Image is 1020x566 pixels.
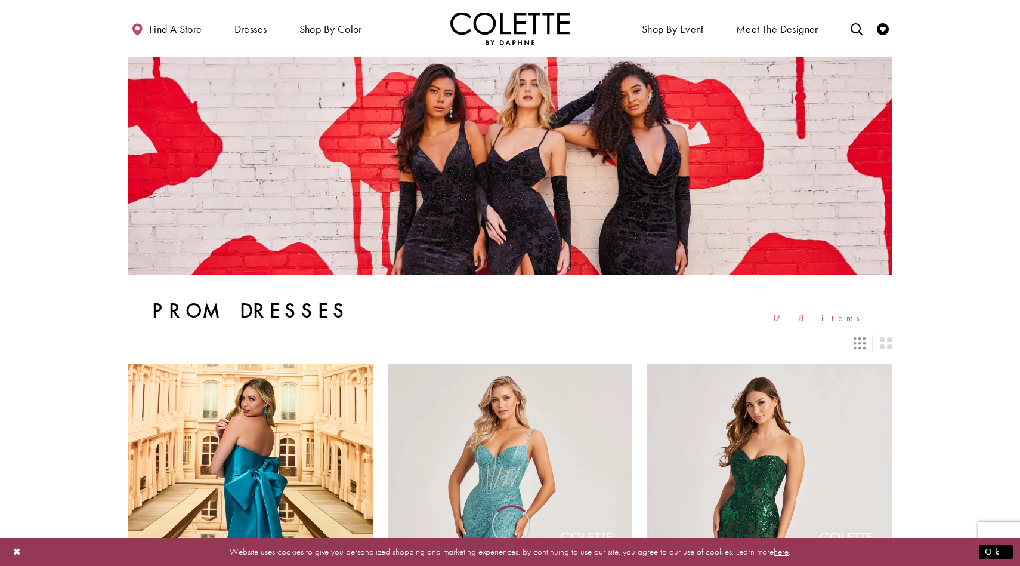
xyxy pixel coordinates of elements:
[642,23,704,35] span: Shop By Event
[639,12,707,45] span: Shop By Event
[299,23,362,35] span: Shop by color
[979,545,1013,559] button: Submit Dialog
[736,23,818,35] span: Meet the designer
[234,23,267,35] span: Dresses
[848,12,866,45] a: Toggle search
[231,12,270,45] span: Dresses
[128,12,205,45] a: Find a store
[880,337,892,349] span: Switch layout to 2 columns
[450,12,570,45] a: Visit Home Page
[733,12,821,45] a: Meet the designer
[152,299,350,323] h1: Prom Dresses
[149,23,202,35] span: Find a store
[854,337,866,349] span: Switch layout to 3 columns
[772,313,868,323] span: 178 items
[121,330,899,356] div: Layout Controls
[874,12,892,45] a: Check Wishlist
[296,12,365,45] span: Shop by color
[86,544,934,560] p: Website uses cookies to give you personalized shopping and marketing experiences. By continuing t...
[774,546,789,558] a: here
[7,542,27,562] button: Close Dialog
[450,12,570,45] img: Colette by Daphne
